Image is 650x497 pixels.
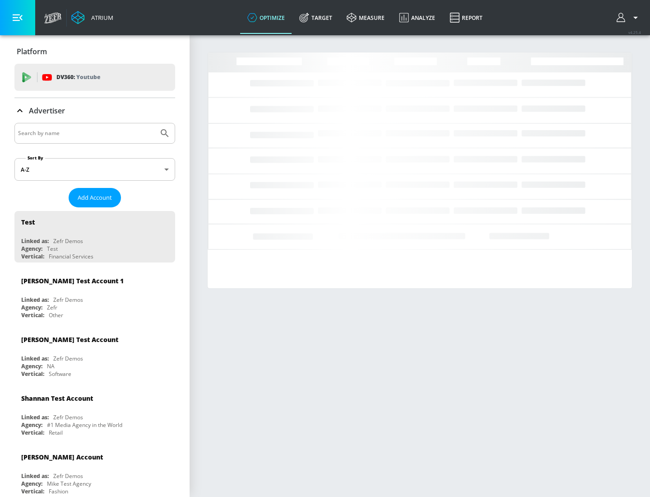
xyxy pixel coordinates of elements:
p: Platform [17,47,47,56]
div: DV360: Youtube [14,64,175,91]
a: optimize [240,1,292,34]
div: TestLinked as:Zefr DemosAgency:TestVertical:Financial Services [14,211,175,263]
div: Fashion [49,488,68,495]
div: Vertical: [21,253,44,260]
div: Shannan Test AccountLinked as:Zefr DemosAgency:#1 Media Agency in the WorldVertical:Retail [14,387,175,439]
div: Vertical: [21,429,44,436]
p: Youtube [76,72,100,82]
div: [PERSON_NAME] Account [21,453,103,461]
a: Atrium [71,11,113,24]
div: Vertical: [21,311,44,319]
div: Other [49,311,63,319]
div: Software [49,370,71,378]
a: Report [442,1,490,34]
p: DV360: [56,72,100,82]
span: Add Account [78,192,112,203]
div: Linked as: [21,355,49,362]
div: Retail [49,429,63,436]
div: Zefr Demos [53,296,83,304]
div: [PERSON_NAME] Test AccountLinked as:Zefr DemosAgency:NAVertical:Software [14,328,175,380]
div: Agency: [21,362,42,370]
span: v 4.25.4 [628,30,641,35]
div: Agency: [21,304,42,311]
div: Zefr Demos [53,355,83,362]
div: Financial Services [49,253,93,260]
div: Vertical: [21,488,44,495]
div: Test [21,218,35,226]
div: [PERSON_NAME] Test Account 1Linked as:Zefr DemosAgency:ZefrVertical:Other [14,270,175,321]
div: A-Z [14,158,175,181]
div: Linked as: [21,237,49,245]
div: NA [47,362,55,370]
div: Test [47,245,58,253]
label: Sort By [26,155,45,161]
div: Linked as: [21,472,49,480]
div: Linked as: [21,296,49,304]
div: Linked as: [21,413,49,421]
div: Vertical: [21,370,44,378]
div: Platform [14,39,175,64]
div: Zefr Demos [53,237,83,245]
div: #1 Media Agency in the World [47,421,122,429]
div: Mike Test Agency [47,480,91,488]
a: measure [339,1,392,34]
div: [PERSON_NAME] Test Account 1 [21,277,124,285]
div: Zefr Demos [53,413,83,421]
p: Advertiser [29,106,65,116]
a: Analyze [392,1,442,34]
a: Target [292,1,339,34]
div: Atrium [88,14,113,22]
div: Advertiser [14,98,175,123]
div: Zefr [47,304,57,311]
button: Add Account [69,188,121,207]
div: Shannan Test Account [21,394,93,403]
input: Search by name [18,127,155,139]
div: Agency: [21,421,42,429]
div: Agency: [21,245,42,253]
div: [PERSON_NAME] Test Account [21,335,118,344]
div: Agency: [21,480,42,488]
div: Zefr Demos [53,472,83,480]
